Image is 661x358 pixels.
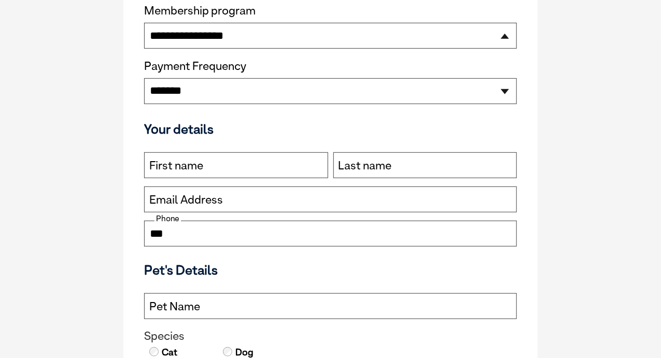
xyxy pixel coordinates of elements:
h3: Your details [144,121,517,137]
legend: Species [144,330,517,343]
h3: Pet's Details [140,262,521,278]
label: Phone [154,214,181,223]
label: First name [149,159,203,173]
label: Membership program [144,4,517,18]
label: Last name [339,159,392,173]
label: Payment Frequency [144,60,246,73]
label: Email Address [149,193,223,207]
